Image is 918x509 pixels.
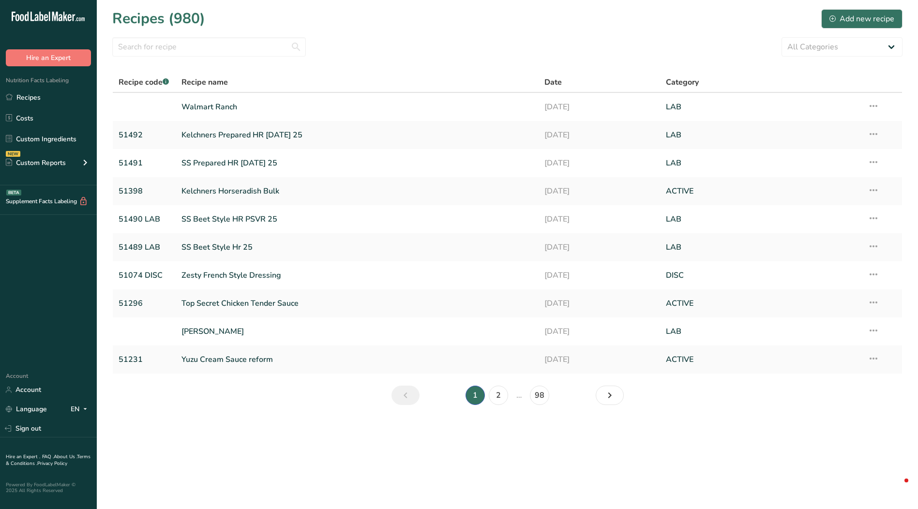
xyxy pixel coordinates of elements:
span: Date [544,76,562,88]
a: 51074 DISC [119,265,170,285]
a: Kelchners Prepared HR [DATE] 25 [181,125,533,145]
a: [DATE] [544,237,654,257]
a: 51296 [119,293,170,314]
a: Hire an Expert . [6,453,40,460]
a: [DATE] [544,293,654,314]
a: 51398 [119,181,170,201]
a: LAB [666,97,856,117]
a: Kelchners Horseradish Bulk [181,181,533,201]
span: Recipe code [119,77,169,88]
a: [DATE] [544,97,654,117]
div: Add new recipe [829,13,894,25]
a: LAB [666,153,856,173]
a: [DATE] [544,349,654,370]
span: Category [666,76,699,88]
a: Privacy Policy [37,460,67,467]
div: Custom Reports [6,158,66,168]
div: Powered By FoodLabelMaker © 2025 All Rights Reserved [6,482,91,494]
a: Terms & Conditions . [6,453,90,467]
input: Search for recipe [112,37,306,57]
a: LAB [666,209,856,229]
a: 51489 LAB [119,237,170,257]
button: Hire an Expert [6,49,91,66]
div: BETA [6,190,21,195]
h1: Recipes (980) [112,8,205,30]
a: Next page [596,386,624,405]
a: LAB [666,321,856,342]
a: [DATE] [544,181,654,201]
a: [DATE] [544,209,654,229]
a: ACTIVE [666,181,856,201]
a: 51231 [119,349,170,370]
a: Page 98. [530,386,549,405]
a: 51490 LAB [119,209,170,229]
a: [DATE] [544,153,654,173]
div: EN [71,404,91,415]
a: ACTIVE [666,349,856,370]
a: About Us . [54,453,77,460]
div: NEW [6,151,20,157]
a: DISC [666,265,856,285]
a: [PERSON_NAME] [181,321,533,342]
iframe: Intercom live chat [885,476,908,499]
a: 51492 [119,125,170,145]
a: Walmart Ranch [181,97,533,117]
span: Recipe name [181,76,228,88]
a: Language [6,401,47,418]
a: ACTIVE [666,293,856,314]
a: SS Beet Style HR PSVR 25 [181,209,533,229]
a: [DATE] [544,125,654,145]
a: [DATE] [544,265,654,285]
a: FAQ . [42,453,54,460]
a: SS Prepared HR [DATE] 25 [181,153,533,173]
a: Page 2. [489,386,508,405]
a: LAB [666,237,856,257]
a: Yuzu Cream Sauce reform [181,349,533,370]
a: Previous page [391,386,420,405]
a: Top Secret Chicken Tender Sauce [181,293,533,314]
a: LAB [666,125,856,145]
a: [DATE] [544,321,654,342]
a: 51491 [119,153,170,173]
a: Zesty French Style Dressing [181,265,533,285]
a: SS Beet Style Hr 25 [181,237,533,257]
button: Add new recipe [821,9,903,29]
